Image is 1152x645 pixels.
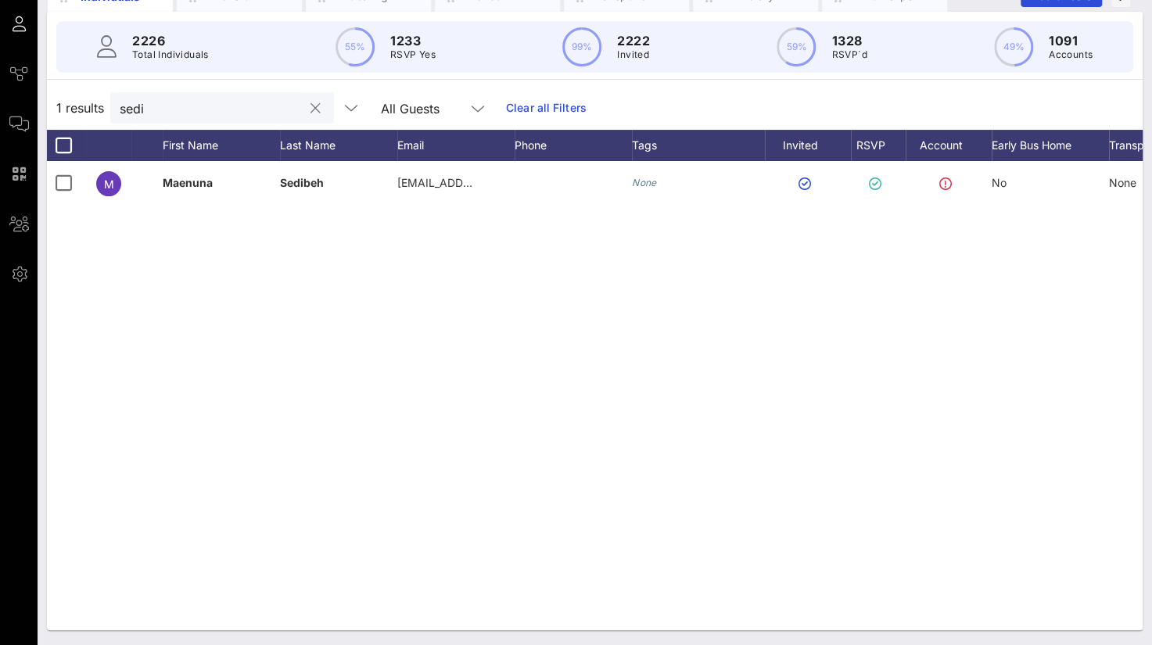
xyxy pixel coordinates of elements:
div: All Guests [371,92,497,124]
p: RSVP Yes [390,47,436,63]
div: Last Name [280,130,397,161]
a: Clear all Filters [506,99,587,116]
div: First Name [163,130,280,161]
p: 1233 [390,31,436,50]
p: 2226 [132,31,209,50]
div: Email [397,130,515,161]
span: Sedibeh [280,176,324,189]
span: None [1109,176,1136,189]
p: 1328 [831,31,867,50]
span: 1 results [56,99,104,117]
p: Invited [617,47,650,63]
p: 1091 [1049,31,1093,50]
div: All Guests [381,102,440,116]
p: Accounts [1049,47,1093,63]
button: clear icon [310,101,321,116]
div: RSVP [851,130,906,161]
p: RSVP`d [831,47,867,63]
p: 2222 [617,31,650,50]
i: None [632,177,657,188]
div: Tags [632,130,765,161]
span: Maenuna [163,176,213,189]
p: Total Individuals [132,47,209,63]
span: No [992,176,1007,189]
div: Invited [765,130,851,161]
div: Phone [515,130,632,161]
span: M [104,177,114,191]
div: Account [906,130,992,161]
span: [EMAIL_ADDRESS][DOMAIN_NAME] [397,176,586,189]
div: Early Bus Home [992,130,1109,161]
